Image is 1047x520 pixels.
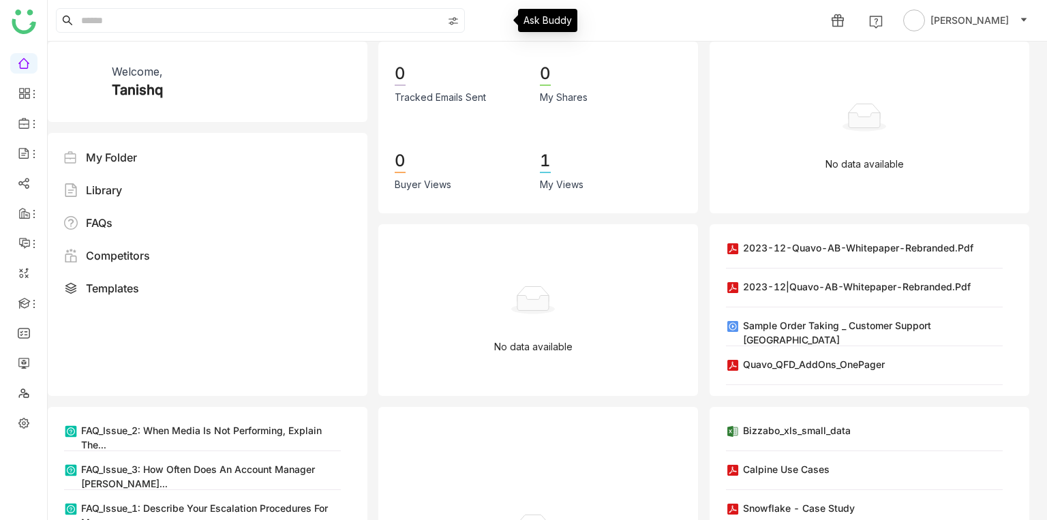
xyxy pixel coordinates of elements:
div: Templates [86,280,139,296]
div: Bizzabo_xls_small_data [743,423,851,438]
div: Snowflake - Case Study [743,501,855,515]
div: Sample Order Taking _ Customer Support [GEOGRAPHIC_DATA] [743,318,1003,347]
img: 671209acaf585a2378d5d1f7 [64,63,101,100]
img: avatar [903,10,925,31]
p: No data available [494,339,573,354]
div: Calpine Use Cases [743,462,830,476]
div: 2023-12-Quavo-AB-Whitepaper-Rebranded.pdf [743,241,973,255]
div: 0 [540,63,551,86]
button: [PERSON_NAME] [900,10,1031,31]
div: FAQ_Issue_2: When media is not performing, explain the... [81,423,341,452]
div: Library [86,182,122,198]
div: Tracked Emails Sent [395,90,486,105]
div: Competitors [86,247,150,264]
div: My Shares [540,90,588,105]
div: 1 [540,150,551,173]
div: Ask Buddy [518,9,577,32]
img: logo [12,10,36,34]
span: [PERSON_NAME] [930,13,1009,28]
div: 0 [395,150,406,173]
div: Quavo_QFD_AddOns_OnePager [743,357,885,371]
div: FAQs [86,215,112,231]
div: Tanishq [112,80,163,100]
div: Buyer Views [395,177,451,192]
p: No data available [825,157,904,172]
div: My Folder [86,149,137,166]
div: 2023-12|Quavo-AB-Whitepaper-Rebranded.pdf [743,279,971,294]
div: My Views [540,177,583,192]
div: FAQ_Issue_3: How often does an account manager [PERSON_NAME]... [81,462,341,491]
img: help.svg [869,15,883,29]
div: 0 [395,63,406,86]
div: Welcome, [112,63,162,80]
img: search-type.svg [448,16,459,27]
